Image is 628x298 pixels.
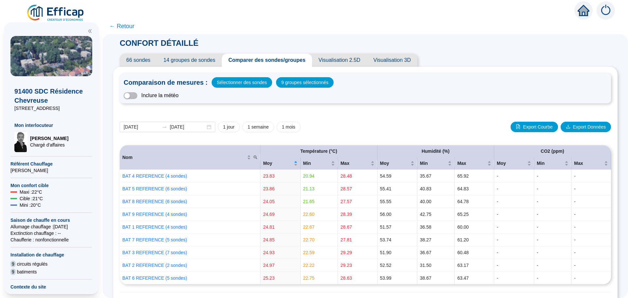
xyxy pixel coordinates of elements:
span: Max [457,160,486,167]
td: - [494,246,534,259]
span: Visualisation 3D [367,54,417,67]
span: Sélectionner des sondes [217,78,267,87]
span: 14 groupes de sondes [157,54,222,67]
td: 31.50 [417,259,455,272]
a: BAT 8 REFERENCE (6 sondes) [122,199,187,204]
td: 65.92 [455,170,494,183]
span: to [162,124,167,130]
span: 1 mois [282,124,295,131]
td: - [571,234,611,246]
span: 9 [10,261,16,267]
th: Min [301,157,338,170]
span: 23.86 [263,186,274,191]
span: Mon confort cible [10,182,92,189]
td: 64.78 [455,195,494,208]
td: 38.67 [417,272,455,284]
td: 60.00 [455,221,494,234]
td: - [494,208,534,221]
a: BAT 6 REFERENCE (5 sondes) [122,275,187,281]
a: BAT 7 REFERENCE (5 sondes) [122,237,187,242]
th: Humidité (%) [377,145,494,157]
span: Installation de chauffage [10,252,92,258]
td: 53.99 [377,272,417,284]
span: 28.39 [340,212,352,217]
span: Min [420,160,446,167]
span: Max [340,160,369,167]
td: - [534,195,571,208]
span: Maxi : 22 °C [20,189,42,195]
td: 40.00 [417,195,455,208]
span: swap-right [162,124,167,130]
a: BAT 2 REFERENCE (2 sondes) [122,263,187,268]
span: Max [574,160,603,167]
span: circuits régulés [17,261,47,267]
td: - [534,221,571,234]
a: BAT 9 REFERENCE (4 sondes) [122,212,187,217]
th: Max [338,157,377,170]
td: 65.25 [455,208,494,221]
span: Mon interlocuteur [14,122,88,129]
span: Allumage chauffage : [DATE] [10,223,92,230]
td: - [534,183,571,195]
span: Min [303,160,330,167]
span: batiments [17,269,37,275]
span: CONFORT DÉTAILLÉ [113,39,205,47]
span: Inclure la météo [141,92,179,99]
span: 27.57 [340,199,352,204]
span: search [253,155,257,159]
span: Min [537,160,563,167]
td: 36.58 [417,221,455,234]
span: 27.81 [340,237,352,242]
span: Chargé d'affaires [30,142,68,148]
td: - [494,259,534,272]
button: 1 mois [277,122,301,132]
td: 51.90 [377,246,417,259]
td: 64.83 [455,183,494,195]
img: Chargé d'affaires [14,131,27,152]
span: Moy [263,160,292,167]
th: Max [571,157,611,170]
a: BAT 5 REFERENCE (6 sondes) [122,186,187,191]
td: 55.41 [377,183,417,195]
td: - [571,208,611,221]
span: 22.59 [303,250,315,255]
th: Max [455,157,494,170]
span: file-image [516,124,520,129]
td: 63.17 [455,259,494,272]
button: 1 semaine [242,122,274,132]
span: 24.69 [263,212,274,217]
td: 55.55 [377,195,417,208]
span: 22.75 [303,275,315,281]
td: 53.74 [377,234,417,246]
th: Min [417,157,455,170]
td: 54.59 [377,170,417,183]
span: 28.67 [340,224,352,230]
span: Mini : 20 °C [20,202,41,208]
th: CO2 (ppm) [494,145,611,157]
span: 22.22 [303,263,315,268]
span: 28.63 [340,275,352,281]
span: 24.97 [263,263,274,268]
a: BAT 3 REFERENCE (7 sondes) [122,250,187,255]
th: Moy [260,157,300,170]
td: - [534,246,571,259]
span: Référent Chauffage [10,161,92,167]
span: Contexte du site [10,284,92,290]
span: Export Données [573,124,606,131]
button: Sélectionner des sondes [212,77,272,88]
td: - [571,221,611,234]
a: BAT 4 REFERENCE (4 sondes) [122,173,187,179]
span: Visualisation 2.5D [312,54,367,67]
button: Export Données [561,122,611,132]
span: Cible : 21 °C [20,195,43,202]
th: Nom [120,145,260,170]
button: 1 jour [218,122,240,132]
td: 35.67 [417,170,455,183]
span: 9 groupes sélectionnés [281,78,328,87]
th: Température (°C) [260,145,377,157]
button: Export Courbe [511,122,558,132]
span: 24.05 [263,199,274,204]
td: - [494,195,534,208]
span: 66 sondes [120,54,157,67]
